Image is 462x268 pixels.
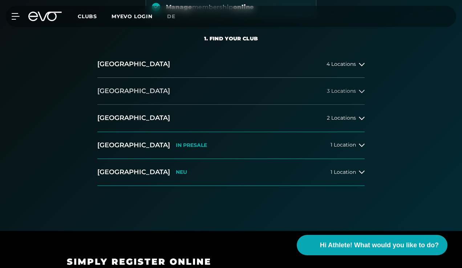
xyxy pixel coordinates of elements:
button: [GEOGRAPHIC_DATA]IN PRESALE1 Location [97,132,365,159]
h2: [GEOGRAPHIC_DATA] [97,87,170,96]
span: 4 Locations [327,61,356,67]
div: 1. Find your club [204,35,258,42]
h2: [GEOGRAPHIC_DATA] [97,168,170,177]
span: de [167,13,175,20]
button: [GEOGRAPHIC_DATA]4 Locations [97,51,365,78]
a: Clubs [78,13,112,20]
h2: [GEOGRAPHIC_DATA] [97,60,170,69]
p: IN PRESALE [176,142,207,148]
span: Clubs [78,13,97,20]
a: de [167,12,184,21]
span: Hi Athlete! What would you like to do? [320,240,439,250]
h2: [GEOGRAPHIC_DATA] [97,113,170,123]
button: [GEOGRAPHIC_DATA]3 Locations [97,78,365,105]
button: Hi Athlete! What would you like to do? [297,235,447,255]
span: 2 Locations [327,115,356,121]
span: 3 Locations [327,88,356,94]
button: [GEOGRAPHIC_DATA]NEU1 Location [97,159,365,186]
span: 1 Location [331,169,356,175]
a: MYEVO LOGIN [112,13,153,20]
h2: [GEOGRAPHIC_DATA] [97,141,170,150]
p: NEU [176,169,187,175]
button: [GEOGRAPHIC_DATA]2 Locations [97,105,365,132]
span: 1 Location [331,142,356,148]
